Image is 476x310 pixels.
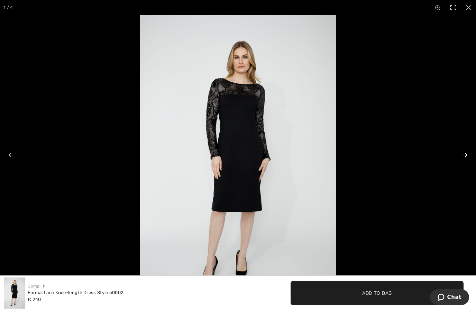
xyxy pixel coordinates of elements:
[28,284,45,289] a: Compli K
[4,277,25,309] img: Formal Lace Knee-Length Dress Style 50002
[28,289,123,296] div: Formal Lace Knee-length Dress Style 50002
[140,15,336,310] img: compli-k-dresses-jumpsuits-as-sample_50002_1_9b6e_details.jpg
[362,289,392,297] span: Add to Bag
[28,297,41,302] span: € 240
[291,281,464,305] button: Add to Bag
[3,138,28,172] button: Previous (arrow left)
[448,138,473,172] button: Next (arrow right)
[430,289,469,307] iframe: Opens a widget where you can chat to one of our agents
